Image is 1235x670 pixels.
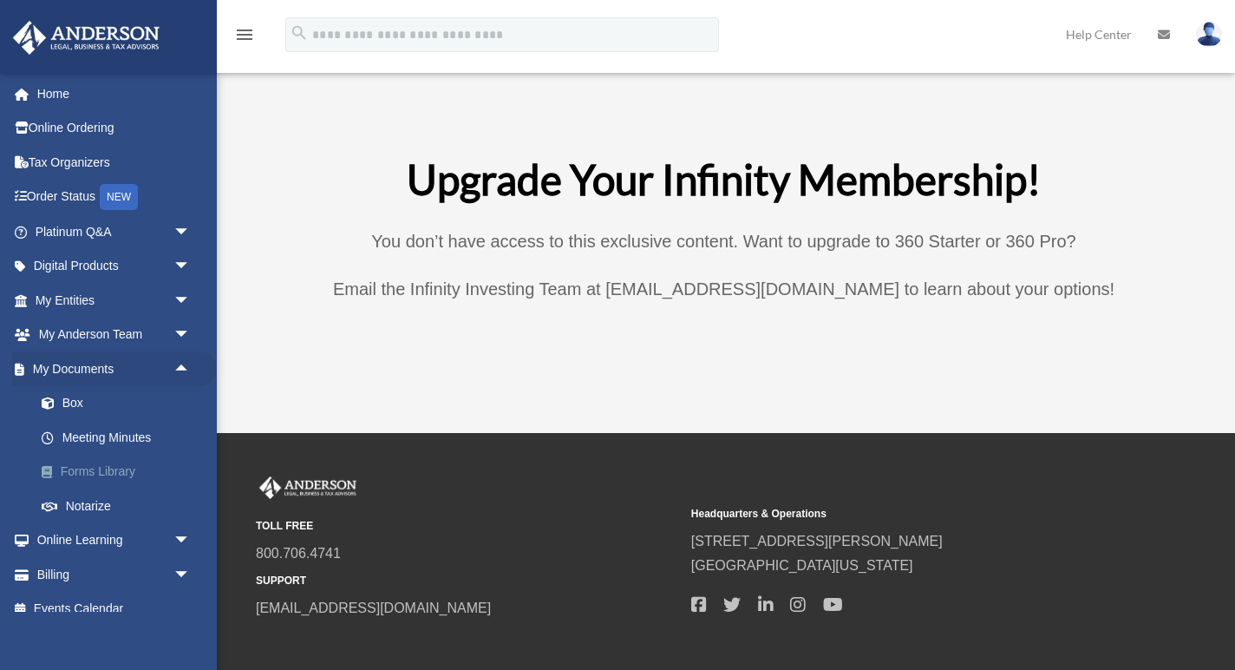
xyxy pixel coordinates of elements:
a: Box [24,386,217,421]
span: arrow_drop_up [173,351,208,387]
p: You don’t have access to this exclusive content. Want to upgrade to 360 Starter or 360 Pro? [256,227,1193,274]
a: Tax Organizers [12,145,217,180]
span: arrow_drop_down [173,557,208,593]
span: arrow_drop_down [173,318,208,353]
i: search [290,23,309,43]
a: Platinum Q&Aarrow_drop_down [12,214,217,249]
a: 800.706.4741 [256,546,341,561]
a: Home [12,76,217,111]
a: menu [234,30,255,45]
img: Anderson Advisors Platinum Portal [8,21,165,55]
a: Online Learningarrow_drop_down [12,523,217,558]
small: TOLL FREE [256,517,679,535]
strong: Upgrade Your Infinity Membership! [407,154,1041,204]
a: [EMAIL_ADDRESS][DOMAIN_NAME] [256,601,491,615]
span: arrow_drop_down [173,249,208,285]
small: SUPPORT [256,572,679,590]
a: My Anderson Teamarrow_drop_down [12,318,217,352]
a: Meeting Minutes [24,420,217,455]
img: User Pic [1196,22,1222,47]
a: Billingarrow_drop_down [12,557,217,592]
img: Anderson Advisors Platinum Portal [256,476,360,499]
div: NEW [100,184,138,210]
a: My Documentsarrow_drop_up [12,351,217,386]
a: Order StatusNEW [12,180,217,215]
a: Forms Library [24,455,217,489]
small: Headquarters & Operations [691,505,1114,523]
a: [STREET_ADDRESS][PERSON_NAME] [691,534,943,548]
a: Online Ordering [12,111,217,146]
span: arrow_drop_down [173,523,208,559]
a: Digital Productsarrow_drop_down [12,249,217,284]
i: menu [234,24,255,45]
a: Notarize [24,489,217,523]
span: arrow_drop_down [173,283,208,319]
span: arrow_drop_down [173,214,208,250]
a: Events Calendar [12,592,217,627]
a: [GEOGRAPHIC_DATA][US_STATE] [691,558,913,573]
p: Email the Infinity Investing Team at [EMAIL_ADDRESS][DOMAIN_NAME] to learn about your options! [256,274,1193,305]
a: My Entitiesarrow_drop_down [12,283,217,318]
